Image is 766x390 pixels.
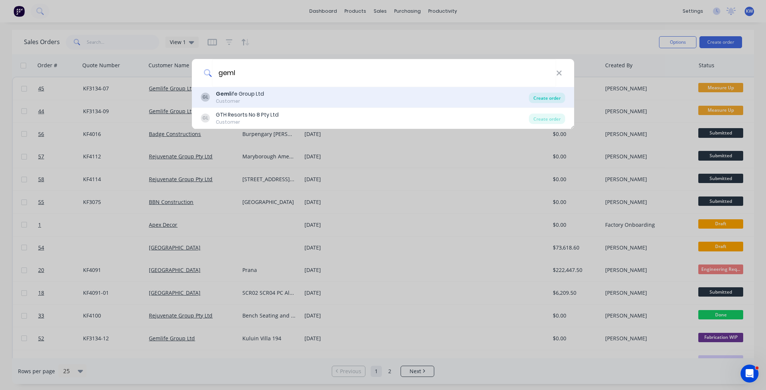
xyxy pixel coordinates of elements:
div: ife Group Ltd [216,90,264,98]
div: GL [201,114,210,123]
input: Enter a customer name to create a new order... [212,59,556,87]
div: GL [201,93,210,102]
div: GTH Resorts No 8 Pty Ltd [216,111,279,119]
div: Create order [529,114,565,124]
div: Customer [216,98,264,105]
div: Customer [216,119,279,126]
b: Geml [216,90,231,97]
div: Create order [529,93,565,103]
iframe: Intercom live chat [741,365,759,383]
